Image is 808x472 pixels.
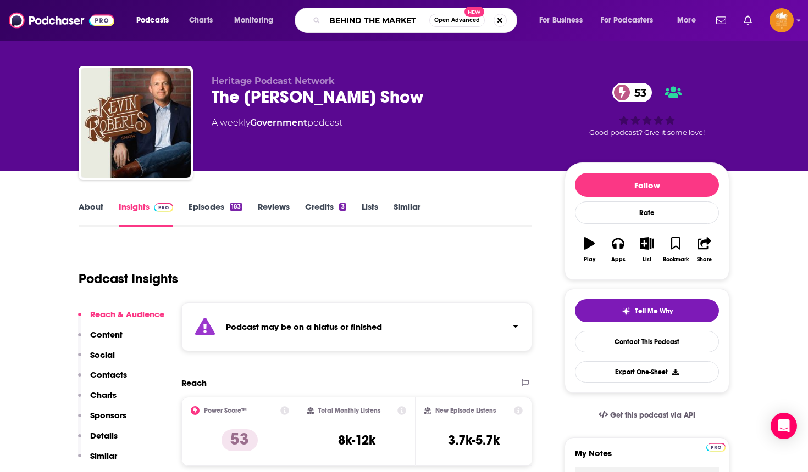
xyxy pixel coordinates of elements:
button: Contacts [78,369,127,390]
a: Contact This Podcast [575,331,719,352]
button: Bookmark [661,230,690,269]
div: Bookmark [663,256,689,263]
div: List [643,256,651,263]
div: Share [697,256,712,263]
p: Similar [90,451,117,461]
h2: New Episode Listens [435,407,496,414]
a: Charts [182,12,219,29]
div: Search podcasts, credits, & more... [305,8,528,33]
button: Follow [575,173,719,197]
button: open menu [594,12,669,29]
div: Rate [575,201,719,224]
p: Charts [90,390,117,400]
a: Lists [362,201,378,227]
button: Similar [78,451,117,471]
p: Contacts [90,369,127,380]
p: Content [90,329,123,340]
section: Click to expand status details [181,302,532,351]
a: Similar [394,201,420,227]
h3: 3.7k-5.7k [448,432,500,448]
img: Podchaser Pro [706,443,726,452]
h1: Podcast Insights [79,271,178,287]
button: Play [575,230,604,269]
h2: Power Score™ [204,407,247,414]
span: 53 [623,83,652,102]
p: Sponsors [90,410,126,420]
p: Details [90,430,118,441]
button: Charts [78,390,117,410]
button: tell me why sparkleTell Me Why [575,299,719,322]
button: open menu [532,12,596,29]
div: 53Good podcast? Give it some love! [565,76,729,144]
a: Show notifications dropdown [739,11,756,30]
h3: 8k-12k [338,432,375,448]
a: Government [250,117,307,128]
button: Details [78,430,118,451]
button: open menu [669,12,710,29]
button: Open AdvancedNew [429,14,485,27]
span: Podcasts [136,13,169,28]
span: For Business [539,13,583,28]
span: New [464,7,484,17]
a: InsightsPodchaser Pro [119,201,173,227]
a: Credits3 [305,201,346,227]
a: Pro website [706,441,726,452]
button: Social [78,350,115,370]
div: Play [584,256,595,263]
img: User Profile [770,8,794,32]
a: Show notifications dropdown [712,11,730,30]
div: 183 [230,203,242,211]
button: Apps [604,230,632,269]
button: Content [78,329,123,350]
span: More [677,13,696,28]
span: Open Advanced [434,18,480,23]
a: About [79,201,103,227]
a: Episodes183 [189,201,242,227]
div: Apps [611,256,626,263]
button: open menu [226,12,287,29]
input: Search podcasts, credits, & more... [325,12,429,29]
button: open menu [129,12,183,29]
button: Reach & Audience [78,309,164,329]
span: Heritage Podcast Network [212,76,335,86]
span: Good podcast? Give it some love! [589,128,705,137]
h2: Total Monthly Listens [318,407,380,414]
h2: Reach [181,378,207,388]
span: For Podcasters [601,13,654,28]
span: Get this podcast via API [610,411,695,420]
label: My Notes [575,448,719,467]
button: Sponsors [78,410,126,430]
div: Open Intercom Messenger [771,413,797,439]
img: Podchaser Pro [154,203,173,212]
span: Monitoring [234,13,273,28]
img: tell me why sparkle [622,307,630,316]
a: 53 [612,83,652,102]
span: Logged in as ShreveWilliams [770,8,794,32]
p: 53 [222,429,258,451]
a: Get this podcast via API [590,402,704,429]
button: Export One-Sheet [575,361,719,383]
strong: Podcast may be on a hiatus or finished [226,322,382,332]
p: Reach & Audience [90,309,164,319]
button: List [633,230,661,269]
span: Charts [189,13,213,28]
button: Show profile menu [770,8,794,32]
img: Podchaser - Follow, Share and Rate Podcasts [9,10,114,31]
div: 3 [339,203,346,211]
span: Tell Me Why [635,307,673,316]
p: Social [90,350,115,360]
a: Reviews [258,201,290,227]
button: Share [690,230,719,269]
img: The Kevin Roberts Show [81,68,191,178]
div: A weekly podcast [212,116,342,130]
